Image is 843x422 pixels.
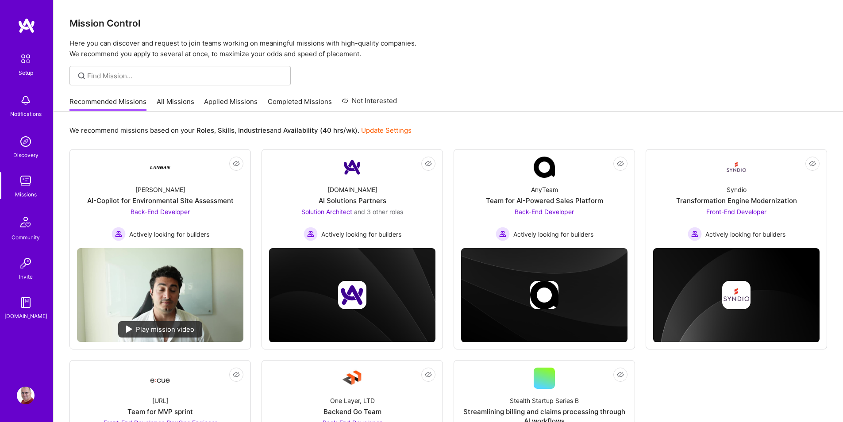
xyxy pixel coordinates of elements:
[531,185,558,194] div: AnyTeam
[12,233,40,242] div: Community
[342,96,397,111] a: Not Interested
[233,371,240,378] i: icon EyeClosed
[513,230,593,239] span: Actively looking for builders
[269,157,435,241] a: Company Logo[DOMAIN_NAME]AI Solutions PartnersSolution Architect and 3 other rolesActively lookin...
[342,157,363,178] img: Company Logo
[515,208,574,215] span: Back-End Developer
[15,211,36,233] img: Community
[87,71,284,81] input: Find Mission...
[87,196,234,205] div: AI-Copilot for Environmental Site Assessment
[18,18,35,34] img: logo
[77,157,243,241] a: Company Logo[PERSON_NAME]AI-Copilot for Environmental Site AssessmentBack-End Developer Actively ...
[676,196,797,205] div: Transformation Engine Modernization
[77,71,87,81] i: icon SearchGrey
[726,157,747,178] img: Company Logo
[131,208,190,215] span: Back-End Developer
[617,160,624,167] i: icon EyeClosed
[204,97,258,111] a: Applied Missions
[69,97,146,111] a: Recommended Missions
[135,185,185,194] div: [PERSON_NAME]
[126,326,132,333] img: play
[218,126,235,134] b: Skills
[17,172,35,190] img: teamwork
[17,92,35,109] img: bell
[361,126,412,134] a: Update Settings
[15,387,37,404] a: User Avatar
[69,18,827,29] h3: Mission Control
[486,196,603,205] div: Team for AI-Powered Sales Platform
[268,97,332,111] a: Completed Missions
[69,126,412,135] p: We recommend missions based on your , , and .
[15,190,37,199] div: Missions
[653,248,820,342] img: cover
[354,208,403,215] span: and 3 other roles
[19,272,33,281] div: Invite
[19,68,33,77] div: Setup
[283,126,358,134] b: Availability (40 hrs/wk)
[129,230,209,239] span: Actively looking for builders
[319,196,386,205] div: AI Solutions Partners
[330,396,375,405] div: One Layer, LTD
[425,160,432,167] i: icon EyeClosed
[727,185,747,194] div: Syndio
[510,396,579,405] div: Stealth Startup Series B
[69,38,827,59] p: Here you can discover and request to join teams working on meaningful missions with high-quality ...
[534,157,555,178] img: Company Logo
[342,368,363,389] img: Company Logo
[706,208,766,215] span: Front-End Developer
[722,281,751,309] img: Company logo
[269,248,435,342] img: cover
[617,371,624,378] i: icon EyeClosed
[127,407,193,416] div: Team for MVP sprint
[150,370,171,386] img: Company Logo
[17,294,35,311] img: guide book
[157,97,194,111] a: All Missions
[461,157,627,241] a: Company LogoAnyTeamTeam for AI-Powered Sales PlatformBack-End Developer Actively looking for buil...
[323,407,381,416] div: Backend Go Team
[530,281,558,309] img: Company logo
[152,396,169,405] div: [URL]
[653,157,820,241] a: Company LogoSyndioTransformation Engine ModernizationFront-End Developer Actively looking for bui...
[13,150,38,160] div: Discovery
[338,281,366,309] img: Company logo
[196,126,214,134] b: Roles
[705,230,785,239] span: Actively looking for builders
[301,208,352,215] span: Solution Architect
[112,227,126,241] img: Actively looking for builders
[17,254,35,272] img: Invite
[118,321,202,338] div: Play mission video
[304,227,318,241] img: Actively looking for builders
[809,160,816,167] i: icon EyeClosed
[16,50,35,68] img: setup
[17,387,35,404] img: User Avatar
[688,227,702,241] img: Actively looking for builders
[327,185,377,194] div: [DOMAIN_NAME]
[496,227,510,241] img: Actively looking for builders
[238,126,270,134] b: Industries
[321,230,401,239] span: Actively looking for builders
[4,311,47,321] div: [DOMAIN_NAME]
[10,109,42,119] div: Notifications
[150,157,171,178] img: Company Logo
[425,371,432,378] i: icon EyeClosed
[461,248,627,342] img: cover
[233,160,240,167] i: icon EyeClosed
[17,133,35,150] img: discovery
[77,248,243,342] img: No Mission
